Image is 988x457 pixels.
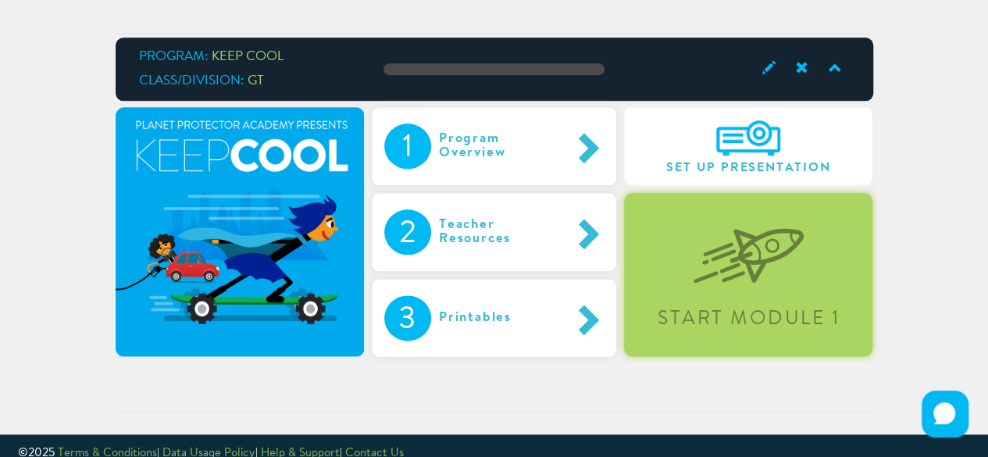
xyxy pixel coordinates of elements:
div: 2 [384,209,431,255]
div: 3 [384,295,431,341]
div: Program Overview [431,123,570,169]
span: GT [248,74,264,87]
span: KEEP COOL [212,50,284,63]
span: Edit Class [751,58,783,79]
span: Class/Division: [139,74,244,87]
span: Collapse [816,58,849,79]
div: Printables [431,295,552,341]
div: 1 [384,123,431,169]
div: Start Module 1 [626,309,870,329]
img: A6IEyHKz3Om3AAAAAElFTkSuQmCC [716,120,780,155]
img: keepCool-513e2dc5847d4f1af6d7556ebba5f062.png [116,107,364,355]
img: startLevel-067b1d7070320fa55a55bc2f2caa8c2a.png [694,203,804,284]
span: Archive Class [783,58,816,79]
span: Set Up Presentation [637,161,860,175]
span: Program: [139,50,209,63]
iframe: HelpCrunch [918,387,972,441]
div: Teacher Resources [431,209,570,255]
